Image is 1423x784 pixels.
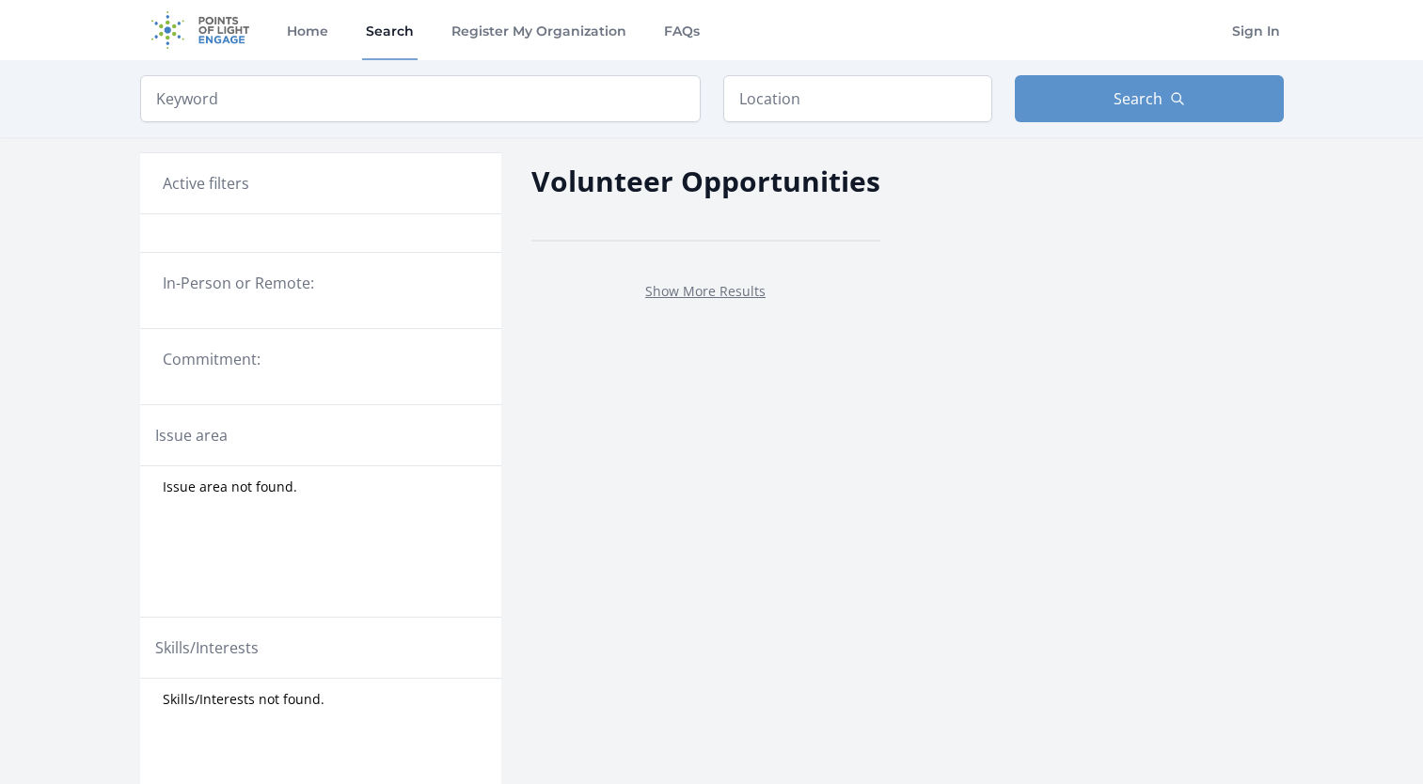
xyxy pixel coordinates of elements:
[723,75,992,122] input: Location
[1015,75,1284,122] button: Search
[155,636,259,659] legend: Skills/Interests
[1114,87,1162,110] span: Search
[155,424,228,447] legend: Issue area
[163,348,479,370] legend: Commitment:
[163,172,249,195] h3: Active filters
[645,282,766,300] a: Show More Results
[531,160,880,202] h2: Volunteer Opportunities
[163,690,324,709] span: Skills/Interests not found.
[163,272,479,294] legend: In-Person or Remote:
[163,478,297,496] span: Issue area not found.
[140,75,701,122] input: Keyword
